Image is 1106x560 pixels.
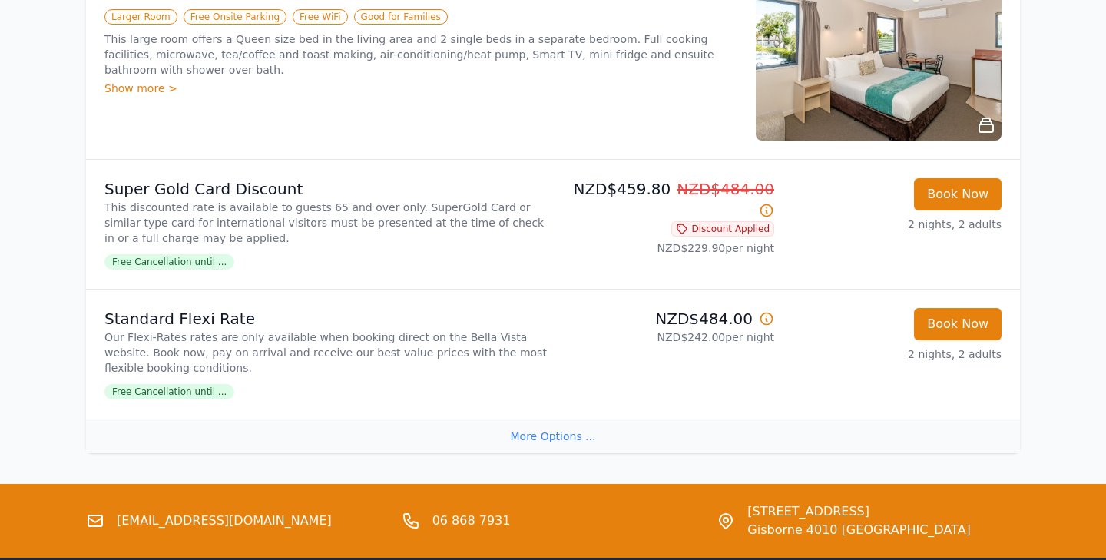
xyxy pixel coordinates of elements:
span: Free WiFi [293,9,348,25]
span: NZD$484.00 [677,180,774,198]
div: More Options ... [86,419,1020,453]
span: Free Cancellation until ... [104,384,234,399]
p: NZD$229.90 per night [559,240,774,256]
button: Book Now [914,178,1002,210]
p: This large room offers a Queen size bed in the living area and 2 single beds in a separate bedroo... [104,31,737,78]
p: 2 nights, 2 adults [786,217,1002,232]
div: Show more > [104,81,737,96]
a: [EMAIL_ADDRESS][DOMAIN_NAME] [117,512,332,530]
p: 2 nights, 2 adults [786,346,1002,362]
p: This discounted rate is available to guests 65 and over only. SuperGold Card or similar type card... [104,200,547,246]
p: NZD$484.00 [559,308,774,330]
p: Standard Flexi Rate [104,308,547,330]
span: Free Onsite Parking [184,9,286,25]
span: Good for Families [354,9,448,25]
span: Larger Room [104,9,177,25]
a: 06 868 7931 [432,512,511,530]
span: Gisborne 4010 [GEOGRAPHIC_DATA] [747,521,970,539]
p: NZD$242.00 per night [559,330,774,345]
span: Free Cancellation until ... [104,254,234,270]
span: [STREET_ADDRESS] [747,502,970,521]
span: Discount Applied [671,221,774,237]
p: Our Flexi-Rates rates are only available when booking direct on the Bella Vista website. Book now... [104,330,547,376]
button: Book Now [914,308,1002,340]
p: Super Gold Card Discount [104,178,547,200]
p: NZD$459.80 [559,178,774,221]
